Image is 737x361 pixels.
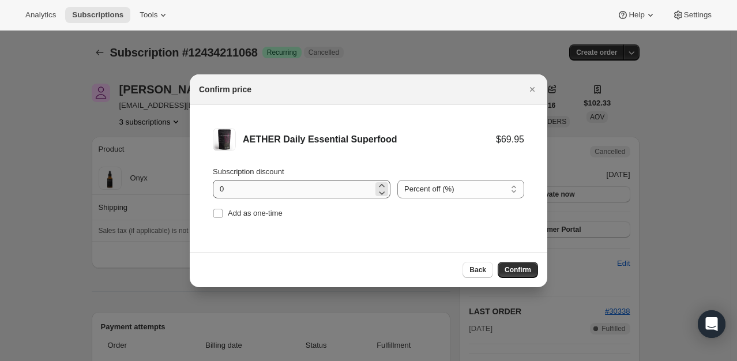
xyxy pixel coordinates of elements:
[496,134,524,145] div: $69.95
[133,7,176,23] button: Tools
[524,81,540,97] button: Close
[498,262,538,278] button: Confirm
[72,10,123,20] span: Subscriptions
[199,84,251,95] h2: Confirm price
[25,10,56,20] span: Analytics
[213,167,284,176] span: Subscription discount
[228,209,283,217] span: Add as one-time
[65,7,130,23] button: Subscriptions
[462,262,493,278] button: Back
[684,10,712,20] span: Settings
[629,10,644,20] span: Help
[18,7,63,23] button: Analytics
[140,10,157,20] span: Tools
[665,7,719,23] button: Settings
[469,265,486,274] span: Back
[698,310,725,338] div: Open Intercom Messenger
[243,134,496,145] div: AETHER Daily Essential Superfood
[505,265,531,274] span: Confirm
[213,128,236,151] img: AETHER Daily Essential Superfood
[610,7,663,23] button: Help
